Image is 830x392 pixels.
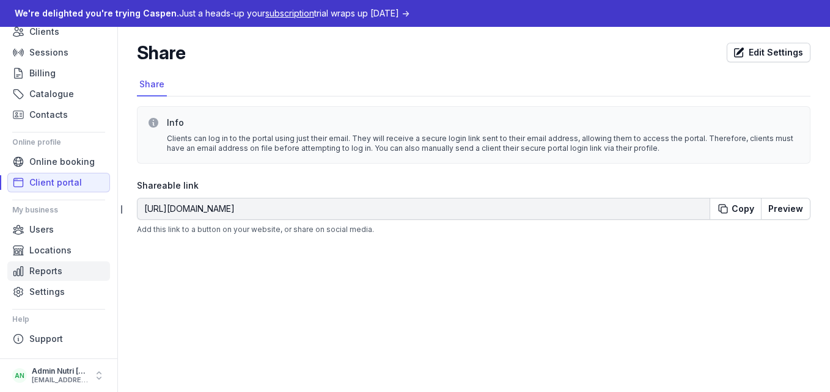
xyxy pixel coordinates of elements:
div: Shareable link [137,178,810,193]
div: Online profile [12,132,105,152]
span: Billing [29,66,56,81]
h3: Info [167,117,800,129]
span: Settings [29,285,65,299]
span: Client portal [29,175,82,190]
span: Sessions [29,45,68,60]
span: Support [29,332,63,346]
span: Users [29,222,54,237]
span: Clients [29,24,59,39]
span: Edit Settings [734,45,803,60]
div: Admin Nutri [PERSON_NAME] Dietitians [32,366,88,376]
span: Catalogue [29,87,74,101]
div: Clients can log in to the portal using just their email. They will receive a secure login link se... [167,134,800,153]
span: Contacts [29,107,68,122]
span: AN [15,368,24,383]
nav: Tabs [137,73,810,96]
div: Just a heads-up your trial wraps up [DATE] → [15,6,409,21]
a: Share [137,73,167,96]
h2: Share [137,42,185,64]
span: Online booking [29,154,95,169]
span: We're delighted you're trying Caspen. [15,8,179,18]
div: [EMAIL_ADDRESS][DOMAIN_NAME] [32,376,88,385]
div: My business [12,200,105,220]
button: Preview [761,198,810,220]
span: subscription [265,8,314,18]
button: Copy [710,198,762,220]
span: Locations [29,243,72,258]
span: Reports [29,264,62,278]
p: Add this link to a button on your website, or share on social media. [137,225,810,234]
div: Copy [732,203,754,215]
div: Help [12,310,105,329]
